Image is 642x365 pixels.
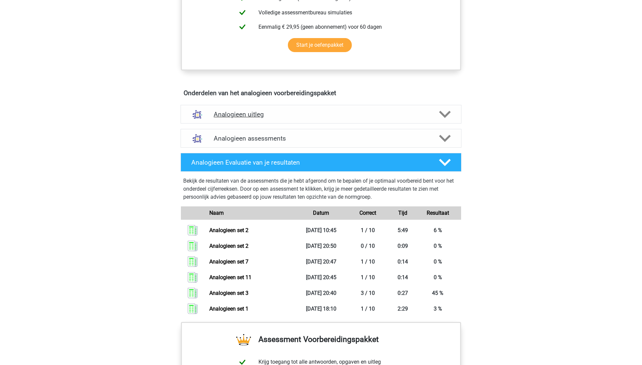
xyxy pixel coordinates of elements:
[209,290,248,296] a: Analogieen set 3
[288,38,352,52] a: Start je oefenpakket
[344,209,391,217] div: Correct
[209,243,248,249] a: Analogieen set 2
[209,274,251,281] a: Analogieen set 11
[214,135,428,142] h4: Analogieen assessments
[204,209,298,217] div: Naam
[209,227,248,233] a: Analogieen set 2
[189,130,206,147] img: analogieen assessments
[214,111,428,118] h4: Analogieen uitleg
[414,209,461,217] div: Resultaat
[298,209,344,217] div: Datum
[209,258,248,265] a: Analogieen set 7
[209,306,248,312] a: Analogieen set 1
[191,159,428,166] h4: Analogieen Evaluatie van je resultaten
[189,106,206,123] img: analogieen uitleg
[178,129,464,148] a: assessments Analogieen assessments
[391,209,415,217] div: Tijd
[178,105,464,124] a: uitleg Analogieen uitleg
[184,89,458,97] h4: Onderdelen van het analogieen voorbereidingspakket
[178,153,464,172] a: Analogieen Evaluatie van je resultaten
[183,177,459,201] p: Bekijk de resultaten van de assessments die je hebt afgerond om te bepalen of je optimaal voorber...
